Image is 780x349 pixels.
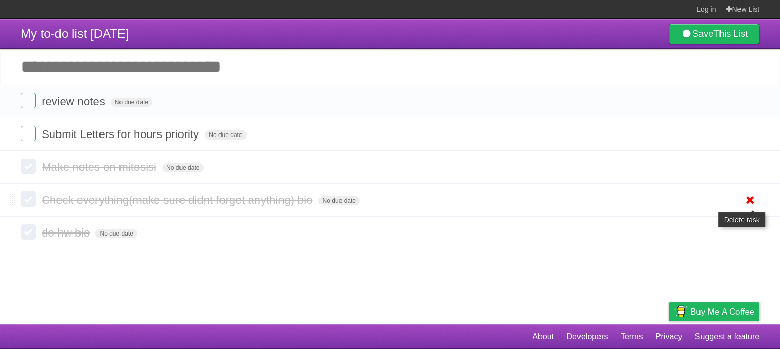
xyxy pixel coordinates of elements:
span: No due date [318,196,360,205]
span: No due date [111,98,152,107]
span: No due date [95,229,137,238]
label: Done [21,224,36,240]
a: SaveThis List [669,24,759,44]
label: Done [21,159,36,174]
label: Done [21,191,36,207]
a: Terms [621,327,643,346]
b: This List [713,29,748,39]
a: Developers [566,327,608,346]
span: No due date [205,130,246,140]
span: Submit Letters for hours priority [42,128,202,141]
a: Suggest a feature [695,327,759,346]
span: My to-do list [DATE] [21,27,129,41]
label: Done [21,126,36,141]
label: Done [21,93,36,108]
span: Check everything(make sure didnt forget anything) bio [42,193,315,206]
img: Buy me a coffee [674,303,688,320]
a: About [532,327,554,346]
span: review notes [42,95,108,108]
a: Buy me a coffee [669,302,759,321]
a: Privacy [655,327,682,346]
span: Make notes on mitosisi [42,161,159,173]
span: Buy me a coffee [690,303,754,321]
span: No due date [162,163,204,172]
span: do hw bio [42,226,92,239]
